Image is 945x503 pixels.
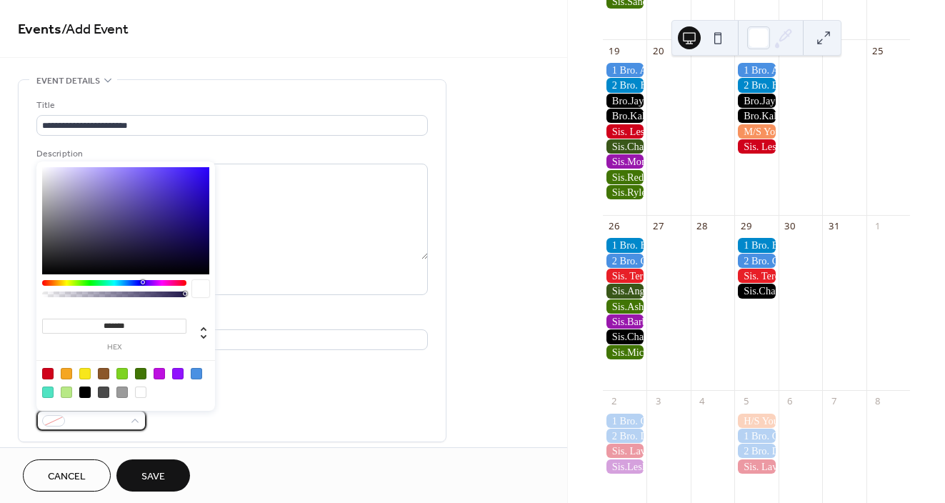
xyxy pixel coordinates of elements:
div: #7ED321 [116,368,128,379]
div: 2 Bro. David-Usher [603,429,646,443]
div: 1 Bro. Chris-Usher [734,429,778,443]
div: 1 Bro. Brent-Usher [603,238,646,252]
a: Events [18,16,61,44]
div: Sis.Chandra-Propresenter [734,284,778,298]
div: 20 [651,44,664,57]
div: 1 Bro. Adam-Usher [603,63,646,77]
div: #9B9B9B [116,387,128,398]
div: 27 [651,220,664,233]
span: Save [141,469,165,484]
div: 2 Bro. Brent-Usher [734,78,778,92]
div: Sis.Ashley- Nursery [603,299,646,314]
div: #417505 [135,368,146,379]
div: #9013FE [172,368,184,379]
div: 1 Bro. Adam-Usher [734,63,778,77]
div: Sis. Teresa-Usherette [603,269,646,283]
div: Sis. Leslie-Usherette [603,124,646,139]
div: Sis. Laverne-Usherette [734,459,778,474]
div: 8 [871,395,884,408]
div: Title [36,98,425,113]
div: #4A4A4A [98,387,109,398]
div: H/S Youth Bible Study - Bro. Jonathan Burr [734,414,778,428]
div: 1 Bro. Brent-Usher [734,238,778,252]
div: Bro.Kaleb-Propresenter [734,109,778,123]
div: Sis.Chandra- Nursery (During Worship) [603,139,646,154]
div: #50E3C2 [42,387,54,398]
span: / Add Event [61,16,129,44]
div: 31 [827,220,840,233]
div: 21 [696,44,709,57]
label: hex [42,344,186,352]
div: Sis. Leslie-Usherette [734,139,778,154]
div: 22 [739,44,752,57]
span: Cancel [48,469,86,484]
div: #F5A623 [61,368,72,379]
div: 4 [696,395,709,408]
div: Sis.Angela- Nursery (During Worship) [603,284,646,298]
div: 2 Bro. Brent-Usher [603,78,646,92]
div: 5 [739,395,752,408]
div: Bro.Jay-Camera [734,94,778,108]
div: 7 [827,395,840,408]
div: Sis. Teresa-Usherette [734,269,778,283]
div: 23 [784,44,796,57]
div: Sis.Chandra-Propresenter [603,329,646,344]
div: #4A90E2 [191,368,202,379]
div: Bro.Kaleb-Propresenter [603,109,646,123]
div: 25 [871,44,884,57]
div: 19 [608,44,621,57]
button: Cancel [23,459,111,492]
div: #000000 [79,387,91,398]
div: 6 [784,395,796,408]
div: M/S Youth Bible Study - Sis Teresa [734,124,778,139]
div: #FFFFFF [135,387,146,398]
div: Sis.Rylee- Nursery [603,185,646,199]
div: Sis.Michaela- Nursery [603,345,646,359]
div: 26 [608,220,621,233]
div: 2 Bro. Chris-Usher [603,254,646,268]
div: 1 [871,220,884,233]
div: Sis.Monique-Kid's Church [603,154,646,169]
div: #F8E71C [79,368,91,379]
div: 2 [608,395,621,408]
div: 2 Bro. Chris-Usher [734,254,778,268]
div: #8B572A [98,368,109,379]
div: Description [36,146,425,161]
div: 2 Bro. David-Usher [734,444,778,458]
div: 29 [739,220,752,233]
div: Sis. Laverne-Usherette [603,444,646,458]
div: 3 [651,395,664,408]
div: 28 [696,220,709,233]
span: Event details [36,74,100,89]
div: 30 [784,220,796,233]
div: 24 [827,44,840,57]
button: Save [116,459,190,492]
div: #BD10E0 [154,368,165,379]
div: Location [36,312,425,327]
div: Sis.Leslie-Kid's Church [603,459,646,474]
div: Bro.Jay-Camera [603,94,646,108]
div: #D0021B [42,368,54,379]
div: 1 Bro. Chris-Usher [603,414,646,428]
div: Sis.Reda- Nursery [603,170,646,184]
div: Sis.Barbara-Kid's Church [603,314,646,329]
div: #B8E986 [61,387,72,398]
